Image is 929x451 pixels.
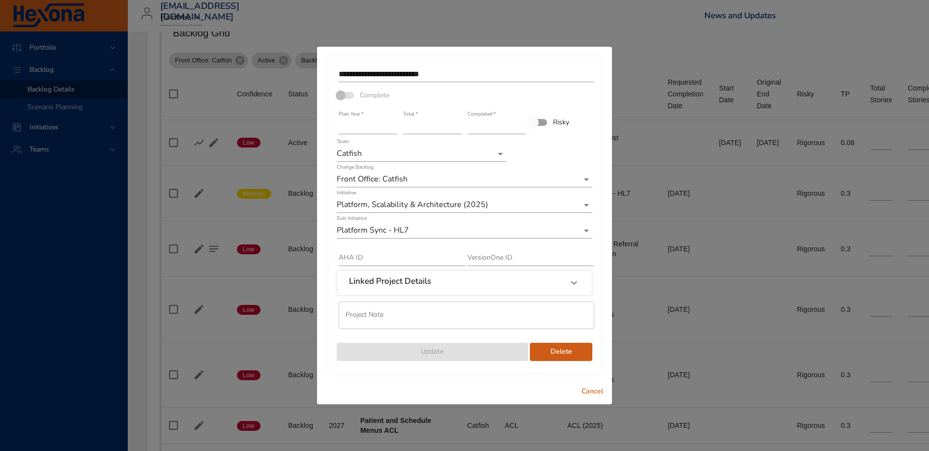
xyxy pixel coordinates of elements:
[403,111,418,117] label: Total
[339,111,363,117] label: Plan Year
[577,383,608,401] button: Cancel
[581,386,604,398] span: Cancel
[337,271,592,295] div: Linked Project Details
[337,215,367,221] label: Sub Initiative
[538,346,584,358] span: Delete
[530,343,592,361] button: Delete
[553,117,569,127] span: Risky
[467,111,496,117] label: Completed
[337,223,592,239] div: Platform Sync - HL7
[337,197,592,213] div: Platform, Scalability & Architecture (2025)
[337,190,356,195] label: Initiative
[337,172,592,187] div: Front Office: Catfish
[360,90,389,100] span: Complete
[337,146,506,162] div: Catfish
[337,164,374,170] label: Change Backlog
[337,139,349,144] label: Team
[349,276,431,286] h6: Linked Project Details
